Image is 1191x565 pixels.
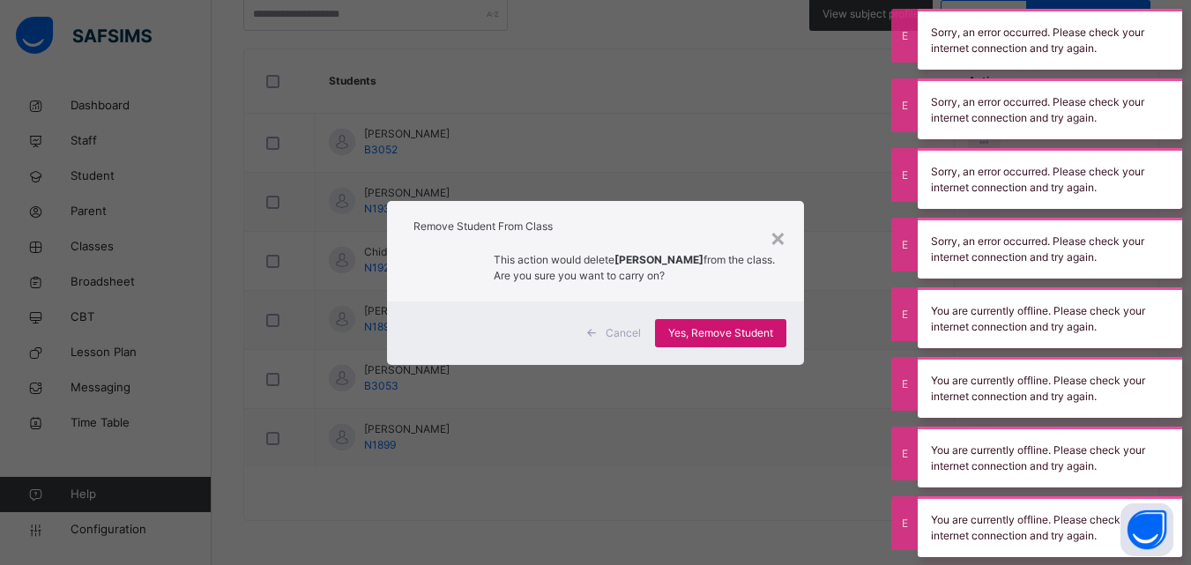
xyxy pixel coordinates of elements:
[494,252,778,284] p: This action would delete from the class. Are you sure you want to carry on?
[606,325,641,341] span: Cancel
[918,148,1182,209] div: Sorry, an error occurred. Please check your internet connection and try again.
[413,219,778,234] h1: Remove Student From Class
[918,357,1182,418] div: You are currently offline. Please check your internet connection and try again.
[918,427,1182,487] div: You are currently offline. Please check your internet connection and try again.
[770,219,786,256] div: ×
[918,9,1182,70] div: Sorry, an error occurred. Please check your internet connection and try again.
[918,496,1182,557] div: You are currently offline. Please check your internet connection and try again.
[668,325,773,341] span: Yes, Remove Student
[1120,503,1173,556] button: Open asap
[918,218,1182,279] div: Sorry, an error occurred. Please check your internet connection and try again.
[614,253,703,266] strong: [PERSON_NAME]
[918,78,1182,139] div: Sorry, an error occurred. Please check your internet connection and try again.
[918,287,1182,348] div: You are currently offline. Please check your internet connection and try again.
